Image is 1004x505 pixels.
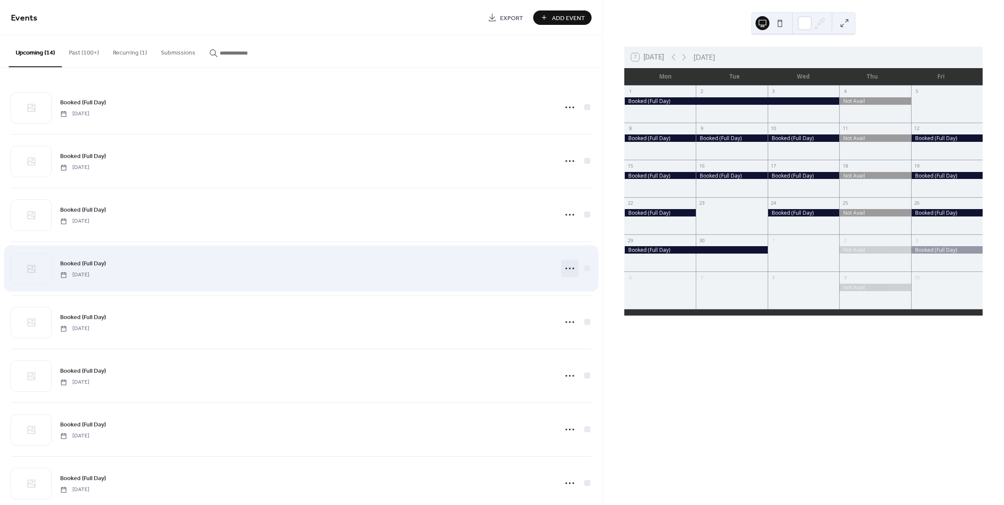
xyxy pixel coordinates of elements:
div: 30 [698,237,705,244]
span: Booked (Full Day) [60,420,106,429]
div: 12 [914,125,920,132]
div: Booked (Full Day) [911,246,983,254]
button: Recurring (1) [106,35,154,66]
div: 19 [914,162,920,169]
div: 7 [698,274,705,281]
div: 24 [770,200,777,206]
span: [DATE] [60,486,89,494]
span: Booked (Full Day) [60,152,106,161]
div: 11 [842,125,848,132]
div: Booked (Full Day) [768,172,839,179]
div: 25 [842,200,848,206]
span: Booked (Full Day) [60,474,106,483]
span: [DATE] [60,164,89,172]
div: 17 [770,162,777,169]
a: Booked (Full Day) [60,151,106,161]
div: Booked (Full Day) [911,134,983,142]
span: [DATE] [60,432,89,440]
div: Not Avail [839,97,911,105]
a: Booked (Full Day) [60,258,106,268]
button: Add Event [533,10,592,25]
div: Booked (Full Day) [911,172,983,179]
a: Export [481,10,530,25]
button: Upcoming (14) [9,35,62,67]
button: Submissions [154,35,202,66]
span: Booked (Full Day) [60,367,106,376]
div: Wed [769,68,838,86]
div: Booked (Full Day) [768,134,839,142]
div: 18 [842,162,848,169]
span: [DATE] [60,110,89,118]
div: 3 [770,88,777,95]
div: Booked (Full Day) [624,172,696,179]
span: [DATE] [60,325,89,333]
div: Booked (Full Day) [911,209,983,216]
div: 10 [770,125,777,132]
div: 1 [627,88,633,95]
div: 15 [627,162,633,169]
div: Booked (Full Day) [696,134,767,142]
div: 6 [627,274,633,281]
div: Not Avail [839,209,911,216]
div: Not Avail [839,172,911,179]
div: Booked (Full Day) [624,209,696,216]
span: [DATE] [60,271,89,279]
div: 1 [770,237,777,244]
div: Booked (Full Day) [768,209,839,216]
div: 9 [842,274,848,281]
div: 29 [627,237,633,244]
div: Fri [907,68,976,86]
a: Booked (Full Day) [60,366,106,376]
div: 8 [770,274,777,281]
div: 26 [914,200,920,206]
div: Tue [700,68,769,86]
span: Booked (Full Day) [60,98,106,107]
a: Booked (Full Day) [60,312,106,322]
div: 3 [914,237,920,244]
div: Booked (Full Day) [624,246,768,254]
a: Booked (Full Day) [60,473,106,483]
div: Not Avail [839,246,911,254]
div: 9 [698,125,705,132]
div: [DATE] [694,52,715,62]
div: 5 [914,88,920,95]
div: 8 [627,125,633,132]
a: Booked (Full Day) [60,205,106,215]
div: 22 [627,200,633,206]
div: 2 [842,237,848,244]
span: Events [11,10,37,27]
span: Export [500,14,523,23]
a: Booked (Full Day) [60,419,106,429]
span: Add Event [552,14,585,23]
div: Thu [838,68,907,86]
span: Booked (Full Day) [60,313,106,322]
div: Booked (Full Day) [624,97,839,105]
div: 16 [698,162,705,169]
div: 10 [914,274,920,281]
a: Booked (Full Day) [60,97,106,107]
div: Booked (Full Day) [696,172,767,179]
div: Not Avail [839,284,911,291]
div: Not Avail [839,134,911,142]
div: 4 [842,88,848,95]
div: 23 [698,200,705,206]
button: Past (100+) [62,35,106,66]
div: 2 [698,88,705,95]
span: Booked (Full Day) [60,259,106,268]
div: Booked (Full Day) [624,134,696,142]
span: [DATE] [60,217,89,225]
span: [DATE] [60,378,89,386]
div: Mon [631,68,700,86]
